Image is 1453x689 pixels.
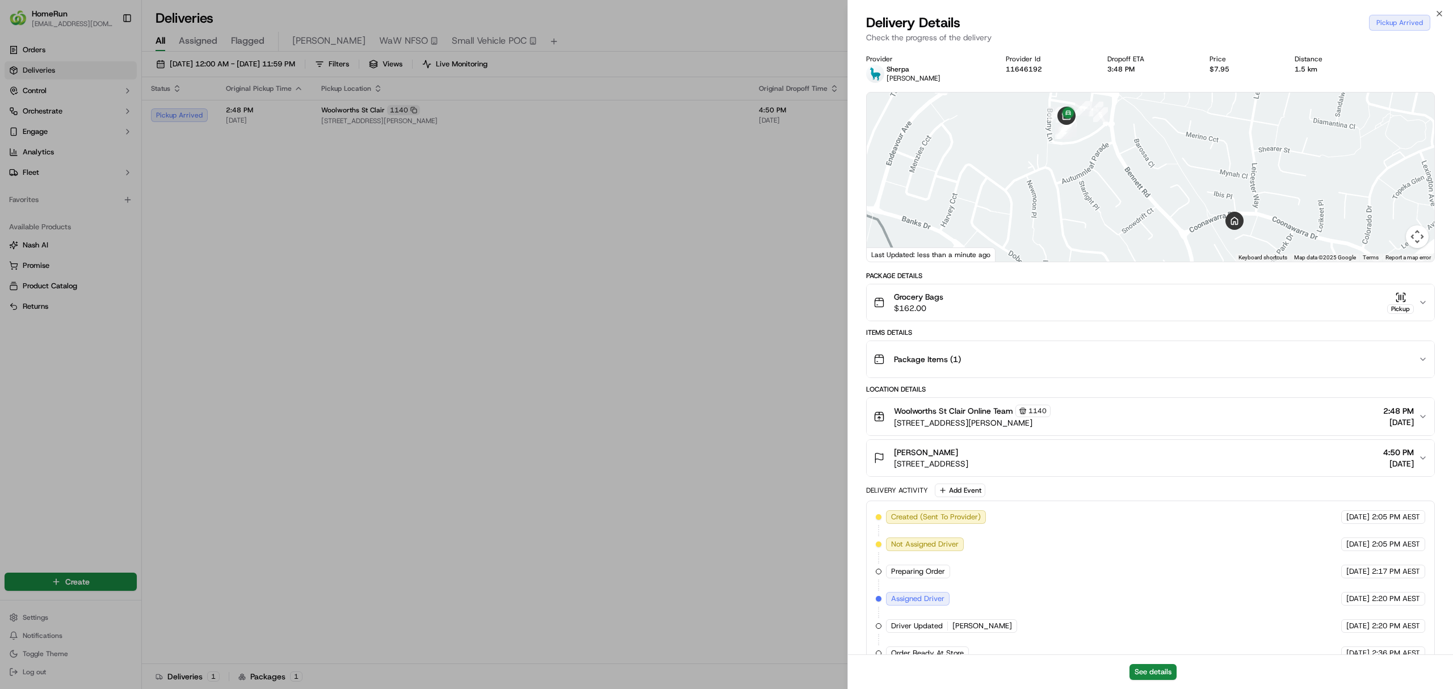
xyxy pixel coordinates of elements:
[1346,512,1370,522] span: [DATE]
[894,405,1013,417] span: Woolworths St Clair Online Team
[1406,225,1429,248] button: Map camera controls
[866,65,884,83] img: sherpa_logo.png
[1387,292,1414,314] button: Pickup
[1210,54,1276,64] div: Price
[1061,117,1076,132] div: 18
[1387,304,1414,314] div: Pickup
[1372,594,1420,604] span: 2:20 PM AEST
[891,512,981,522] span: Created (Sent To Provider)
[1346,566,1370,577] span: [DATE]
[1075,101,1090,116] div: 11
[1383,447,1414,458] span: 4:50 PM
[935,484,985,497] button: Add Event
[866,271,1435,280] div: Package Details
[1006,65,1042,74] button: 11646192
[1372,512,1420,522] span: 2:05 PM AEST
[887,74,940,83] span: [PERSON_NAME]
[1055,124,1070,139] div: 13
[867,284,1434,321] button: Grocery Bags$162.00Pickup
[1294,254,1356,261] span: Map data ©2025 Google
[1295,65,1370,74] div: 1.5 km
[1383,417,1414,428] span: [DATE]
[887,65,940,74] p: Sherpa
[1028,406,1047,415] span: 1140
[1107,65,1191,74] div: 3:48 PM
[1048,107,1063,121] div: 3
[891,539,959,549] span: Not Assigned Driver
[952,621,1012,631] span: [PERSON_NAME]
[1346,539,1370,549] span: [DATE]
[870,247,907,262] img: Google
[894,291,943,303] span: Grocery Bags
[866,54,988,64] div: Provider
[894,417,1051,428] span: [STREET_ADDRESS][PERSON_NAME]
[870,247,907,262] a: Open this area in Google Maps (opens a new window)
[1383,458,1414,469] span: [DATE]
[867,398,1434,435] button: Woolworths St Clair Online Team1140[STREET_ADDRESS][PERSON_NAME]2:48 PM[DATE]
[891,621,943,631] span: Driver Updated
[867,440,1434,476] button: [PERSON_NAME][STREET_ADDRESS]4:50 PM[DATE]
[1346,594,1370,604] span: [DATE]
[891,566,945,577] span: Preparing Order
[891,594,944,604] span: Assigned Driver
[894,447,958,458] span: [PERSON_NAME]
[1295,54,1370,64] div: Distance
[1363,254,1379,261] a: Terms (opens in new tab)
[1238,254,1287,262] button: Keyboard shortcuts
[866,486,928,495] div: Delivery Activity
[1383,405,1414,417] span: 2:48 PM
[1210,65,1276,74] div: $7.95
[1093,107,1108,122] div: 5
[1372,621,1420,631] span: 2:20 PM AEST
[891,648,964,658] span: Order Ready At Store
[1385,254,1431,261] a: Report a map error
[866,328,1435,337] div: Items Details
[1129,664,1177,680] button: See details
[867,247,996,262] div: Last Updated: less than a minute ago
[1372,566,1420,577] span: 2:17 PM AEST
[866,385,1435,394] div: Location Details
[1372,648,1420,658] span: 2:36 PM AEST
[866,14,960,32] span: Delivery Details
[1346,621,1370,631] span: [DATE]
[894,303,943,314] span: $162.00
[1346,648,1370,658] span: [DATE]
[1006,54,1089,64] div: Provider Id
[866,32,1435,43] p: Check the progress of the delivery
[1089,102,1103,116] div: 4
[894,458,968,469] span: [STREET_ADDRESS]
[1057,124,1072,139] div: 17
[894,354,961,365] span: Package Items ( 1 )
[867,341,1434,377] button: Package Items (1)
[1372,539,1420,549] span: 2:05 PM AEST
[1107,54,1191,64] div: Dropoff ETA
